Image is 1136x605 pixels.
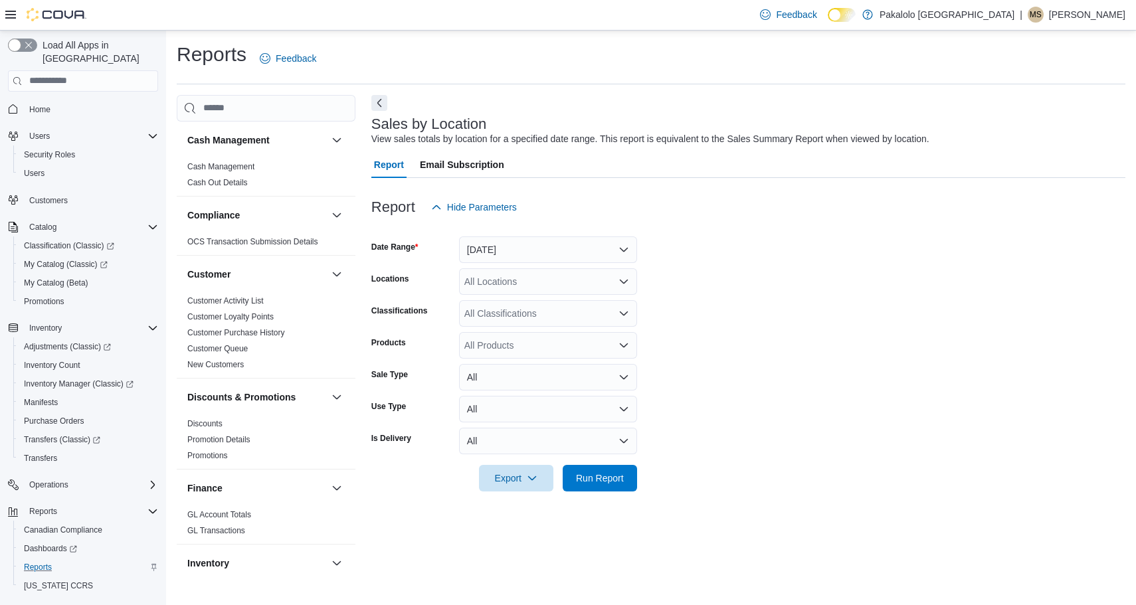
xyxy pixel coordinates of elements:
[371,433,411,444] label: Is Delivery
[1020,7,1022,23] p: |
[24,503,62,519] button: Reports
[13,337,163,356] a: Adjustments (Classic)
[1028,7,1044,23] div: Michael Saikaley
[371,401,406,412] label: Use Type
[19,541,158,557] span: Dashboards
[19,165,158,181] span: Users
[19,394,158,410] span: Manifests
[24,320,67,336] button: Inventory
[24,397,58,408] span: Manifests
[19,450,62,466] a: Transfers
[24,278,88,288] span: My Catalog (Beta)
[276,52,316,65] span: Feedback
[24,503,158,519] span: Reports
[187,312,274,321] a: Customer Loyalty Points
[187,360,244,369] a: New Customers
[420,151,504,178] span: Email Subscription
[29,222,56,232] span: Catalog
[19,559,57,575] a: Reports
[19,238,120,254] a: Classification (Classic)
[187,209,240,222] h3: Compliance
[19,578,98,594] a: [US_STATE] CCRS
[24,477,74,493] button: Operations
[24,525,102,535] span: Canadian Compliance
[19,413,90,429] a: Purchase Orders
[177,159,355,196] div: Cash Management
[29,195,68,206] span: Customers
[13,255,163,274] a: My Catalog (Classic)
[187,390,296,404] h3: Discounts & Promotions
[371,274,409,284] label: Locations
[371,116,487,132] h3: Sales by Location
[13,412,163,430] button: Purchase Orders
[29,104,50,115] span: Home
[24,434,100,445] span: Transfers (Classic)
[329,132,345,148] button: Cash Management
[187,510,251,519] a: GL Account Totals
[24,219,158,235] span: Catalog
[24,379,134,389] span: Inventory Manager (Classic)
[371,132,929,146] div: View sales totals by location for a specified date range. This report is equivalent to the Sales ...
[19,294,158,309] span: Promotions
[329,389,345,405] button: Discounts & Promotions
[19,275,94,291] a: My Catalog (Beta)
[24,128,55,144] button: Users
[13,449,163,468] button: Transfers
[24,128,158,144] span: Users
[329,207,345,223] button: Compliance
[24,296,64,307] span: Promotions
[177,41,246,68] h1: Reports
[1049,7,1125,23] p: [PERSON_NAME]
[426,194,522,220] button: Hide Parameters
[1030,7,1042,23] span: MS
[3,475,163,494] button: Operations
[618,340,629,351] button: Open list of options
[447,201,517,214] span: Hide Parameters
[187,557,229,570] h3: Inventory
[19,413,158,429] span: Purchase Orders
[19,357,86,373] a: Inventory Count
[187,557,326,570] button: Inventory
[24,192,158,209] span: Customers
[187,268,231,281] h3: Customer
[187,162,254,171] a: Cash Management
[187,344,248,353] a: Customer Queue
[828,8,856,22] input: Dark Mode
[3,191,163,210] button: Customers
[576,472,624,485] span: Run Report
[37,39,158,65] span: Load All Apps in [GEOGRAPHIC_DATA]
[19,450,158,466] span: Transfers
[755,1,822,28] a: Feedback
[3,502,163,521] button: Reports
[563,465,637,491] button: Run Report
[24,219,62,235] button: Catalog
[187,268,326,281] button: Customer
[29,131,50,141] span: Users
[24,102,56,118] a: Home
[187,526,245,535] a: GL Transactions
[24,320,158,336] span: Inventory
[13,164,163,183] button: Users
[13,430,163,449] a: Transfers (Classic)
[329,480,345,496] button: Finance
[187,178,248,187] a: Cash Out Details
[24,240,114,251] span: Classification (Classic)
[329,555,345,571] button: Inventory
[371,242,419,252] label: Date Range
[24,477,158,493] span: Operations
[19,357,158,373] span: Inventory Count
[187,419,223,428] a: Discounts
[27,8,86,21] img: Cova
[487,465,545,491] span: Export
[19,559,158,575] span: Reports
[13,558,163,576] button: Reports
[13,145,163,164] button: Security Roles
[177,293,355,378] div: Customer
[19,578,158,594] span: Washington CCRS
[187,390,326,404] button: Discounts & Promotions
[29,506,57,517] span: Reports
[24,360,80,371] span: Inventory Count
[19,147,80,163] a: Security Roles
[187,481,326,495] button: Finance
